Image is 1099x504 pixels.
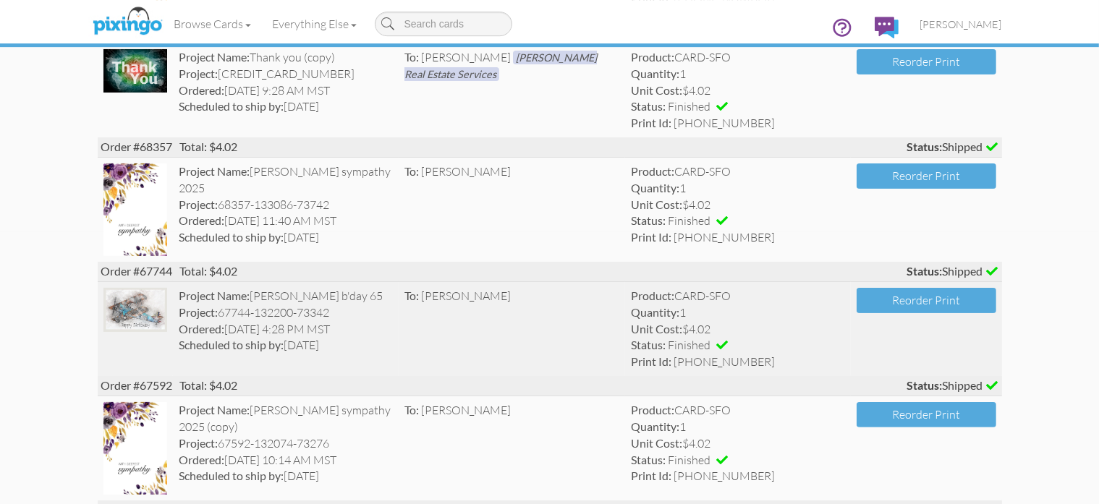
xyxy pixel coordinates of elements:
[179,230,284,244] strong: Scheduled to ship by:
[631,305,679,319] strong: Quantity:
[421,403,511,417] span: [PERSON_NAME]
[631,469,671,482] strong: Print Id:
[179,468,394,484] div: [DATE]
[920,18,1002,30] span: [PERSON_NAME]
[631,419,846,435] div: 1
[857,402,996,427] button: Reorder Print
[631,180,846,197] div: 1
[404,403,419,417] span: To:
[404,289,419,302] span: To:
[857,49,996,74] button: Reorder Print
[179,337,394,354] div: [DATE]
[631,304,846,321] div: 1
[404,51,597,81] span: [PERSON_NAME] Real Estate Services
[179,322,224,336] strong: Ordered:
[103,163,167,256] img: 133086-1-1750971222134-e922168779944f70-qa.jpg
[179,163,394,197] div: [PERSON_NAME] sympathy 2025
[907,377,998,394] span: Shipped
[421,289,511,303] span: [PERSON_NAME]
[631,321,846,338] div: $4.02
[631,354,671,368] strong: Print Id:
[179,66,394,82] div: [CREDIT_CARD_NUMBER]
[103,288,167,332] img: 132200-1-1748891810048-cff2ee04cc6e2be8-qa.jpg
[631,197,846,213] div: $4.02
[179,49,394,66] div: Thank you (copy)
[179,469,284,482] strong: Scheduled to ship by:
[907,139,998,155] span: Shipped
[907,378,943,392] strong: Status:
[668,99,710,114] span: Finished
[179,67,218,80] strong: Project:
[631,213,666,227] strong: Status:
[631,197,682,211] strong: Unit Cost:
[674,230,775,244] span: [PHONE_NUMBER]
[631,419,679,433] strong: Quantity:
[179,98,394,115] div: [DATE]
[907,263,998,280] span: Shipped
[857,288,996,313] button: Reorder Print
[668,453,710,467] span: Finished
[164,6,262,42] a: Browse Cards
[180,378,238,392] span: Total: $4.02
[262,6,368,42] a: Everything Else
[179,82,394,99] div: [DATE] 9:28 AM MST
[375,12,512,36] input: Search cards
[179,402,394,435] div: [PERSON_NAME] sympathy 2025 (copy)
[404,50,419,64] span: To:
[631,163,846,180] div: CARD-SFO
[180,140,238,153] span: Total: $4.02
[907,264,943,278] strong: Status:
[179,452,394,469] div: [DATE] 10:14 AM MST
[179,304,394,321] div: 67744-132200-73342
[674,116,775,130] span: [PHONE_NUMBER]
[404,164,419,178] span: To:
[179,435,394,452] div: 67592-132074-73276
[631,230,671,244] strong: Print Id:
[103,402,167,495] img: 132074-1-1748365976230-623299cc22e4cc74-qa.jpg
[179,338,284,351] strong: Scheduled to ship by:
[179,305,218,319] strong: Project:
[631,116,671,129] strong: Print Id:
[179,288,394,304] div: [PERSON_NAME] b'day 65
[668,213,710,228] span: Finished
[674,354,775,369] span: [PHONE_NUMBER]
[631,403,674,417] strong: Product:
[674,469,775,483] span: [PHONE_NUMBER]
[631,402,846,419] div: CARD-SFO
[631,338,666,351] strong: Status:
[631,66,846,82] div: 1
[421,50,511,64] span: [PERSON_NAME]
[907,140,943,153] strong: Status:
[180,264,238,278] span: Total: $4.02
[89,4,166,40] img: pixingo logo
[631,49,846,66] div: CARD-SFO
[179,197,218,211] strong: Project:
[179,83,224,97] strong: Ordered:
[179,99,284,113] strong: Scheduled to ship by:
[857,163,996,189] button: Reorder Print
[631,50,674,64] strong: Product:
[631,181,679,195] strong: Quantity:
[179,213,224,227] strong: Ordered:
[179,453,224,466] strong: Ordered:
[421,164,511,179] span: [PERSON_NAME]
[875,17,899,38] img: comments.svg
[98,376,1002,396] div: Order #67592
[668,338,710,352] span: Finished
[179,436,218,450] strong: Project:
[631,83,682,97] strong: Unit Cost:
[98,137,1002,157] div: Order #68357
[631,453,666,466] strong: Status:
[179,164,250,178] strong: Project Name:
[98,262,1002,281] div: Order #67744
[631,435,846,452] div: $4.02
[179,50,250,64] strong: Project Name:
[631,67,679,80] strong: Quantity:
[631,82,846,99] div: $4.02
[179,403,250,417] strong: Project Name:
[179,229,394,246] div: [DATE]
[179,197,394,213] div: 68357-133086-73742
[631,288,846,304] div: CARD-SFO
[179,321,394,338] div: [DATE] 4:28 PM MST
[909,6,1013,43] a: [PERSON_NAME]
